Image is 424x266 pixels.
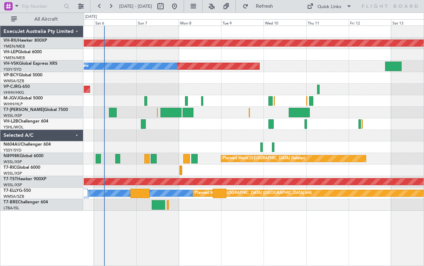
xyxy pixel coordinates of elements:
div: Sat 6 [94,19,136,26]
span: VH-RIU [4,38,18,43]
span: T7-RIC [4,166,16,170]
span: [DATE] - [DATE] [119,3,152,9]
span: VP-BCY [4,73,19,77]
a: VP-BCYGlobal 5000 [4,73,42,77]
a: T7-RICGlobal 6000 [4,166,40,170]
a: WSSL/XSP [4,182,22,188]
a: VH-LEPGlobal 6000 [4,50,42,54]
div: Mon 8 [179,19,221,26]
a: YSSY/SYD [4,67,21,72]
a: WMSA/SZB [4,194,24,199]
a: YSSY/SYD [4,148,21,153]
span: Refresh [250,4,279,9]
span: T7-[PERSON_NAME] [4,108,44,112]
span: N8998K [4,154,20,158]
a: T7-[PERSON_NAME]Global 7500 [4,108,68,112]
div: Fri 12 [349,19,391,26]
a: WSSL/XSP [4,113,22,118]
span: T7-TST [4,177,17,181]
a: YMEN/MEB [4,44,25,49]
div: [DATE] [85,14,97,20]
span: VH-VSK [4,62,19,66]
a: VP-CJRG-650 [4,85,30,89]
div: Thu 11 [306,19,349,26]
a: T7-BREChallenger 604 [4,200,48,204]
span: VH-LEP [4,50,18,54]
a: VH-RIUHawker 800XP [4,38,47,43]
div: Quick Links [317,3,341,10]
div: Planned Maint [GEOGRAPHIC_DATA] (Seletar) [223,153,305,164]
span: VP-CJR [4,85,18,89]
button: Quick Links [303,1,355,12]
span: T7-BRE [4,200,18,204]
a: WIHH/HLP [4,101,23,107]
a: WSSL/XSP [4,171,22,176]
a: YSHL/WOL [4,125,23,130]
span: T7-ELLY [4,189,19,193]
div: Planned Maint [GEOGRAPHIC_DATA] ([GEOGRAPHIC_DATA] Intl) [195,188,312,198]
a: T7-ELLYG-550 [4,189,31,193]
span: All Aircraft [18,17,74,22]
a: YMEN/MEB [4,55,25,61]
div: Sun 7 [136,19,179,26]
span: M-JGVJ [4,96,19,100]
button: Refresh [239,1,281,12]
input: Trip Number [21,1,62,12]
a: VHHH/HKG [4,90,24,95]
a: VH-VSKGlobal Express XRS [4,62,57,66]
div: Tue 9 [221,19,264,26]
a: M-JGVJGlobal 5000 [4,96,43,100]
div: Wed 10 [264,19,306,26]
a: LTBA/ISL [4,205,19,211]
span: VH-L2B [4,119,18,124]
a: VH-L2BChallenger 604 [4,119,48,124]
a: N604AUChallenger 604 [4,142,51,147]
a: WMSA/SZB [4,78,24,84]
a: T7-TSTHawker 900XP [4,177,46,181]
a: N8998KGlobal 6000 [4,154,43,158]
a: WSSL/XSP [4,159,22,164]
span: N604AU [4,142,21,147]
button: All Aircraft [8,14,76,25]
